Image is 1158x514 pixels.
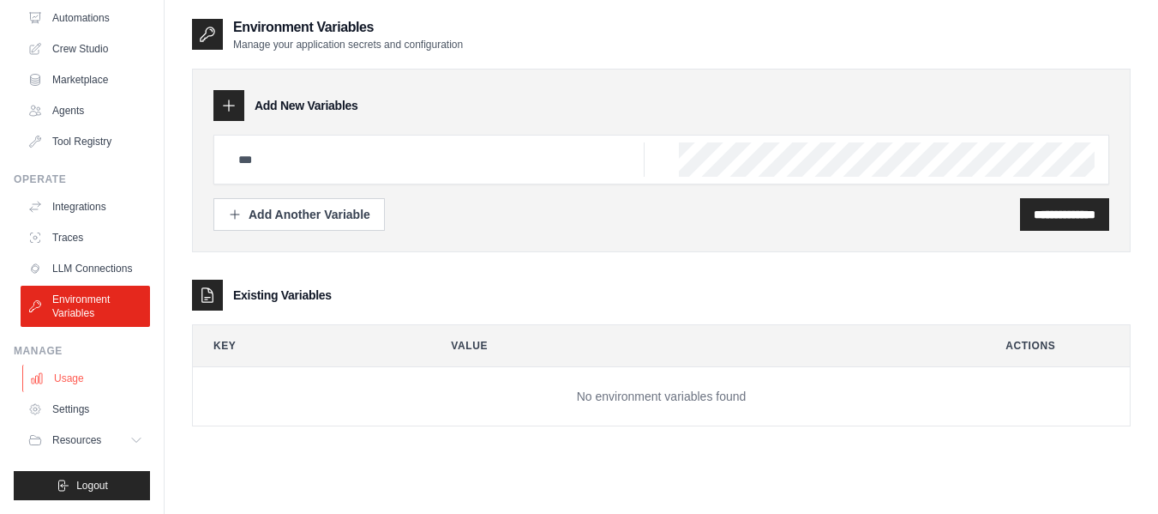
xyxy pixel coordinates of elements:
[21,224,150,251] a: Traces
[430,325,971,366] th: Value
[21,396,150,423] a: Settings
[21,255,150,282] a: LLM Connections
[255,97,358,114] h3: Add New Variables
[193,367,1130,426] td: No environment variables found
[21,4,150,32] a: Automations
[985,325,1130,366] th: Actions
[76,479,108,493] span: Logout
[14,172,150,186] div: Operate
[14,344,150,358] div: Manage
[213,198,385,231] button: Add Another Variable
[22,365,152,392] a: Usage
[21,66,150,94] a: Marketplace
[21,35,150,63] a: Crew Studio
[233,17,463,38] h2: Environment Variables
[52,433,101,447] span: Resources
[14,471,150,500] button: Logout
[21,426,150,454] button: Resources
[21,286,150,327] a: Environment Variables
[193,325,417,366] th: Key
[21,193,150,221] a: Integrations
[21,97,150,124] a: Agents
[21,128,150,155] a: Tool Registry
[233,287,332,304] h3: Existing Variables
[228,206,370,223] div: Add Another Variable
[233,38,463,51] p: Manage your application secrets and configuration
